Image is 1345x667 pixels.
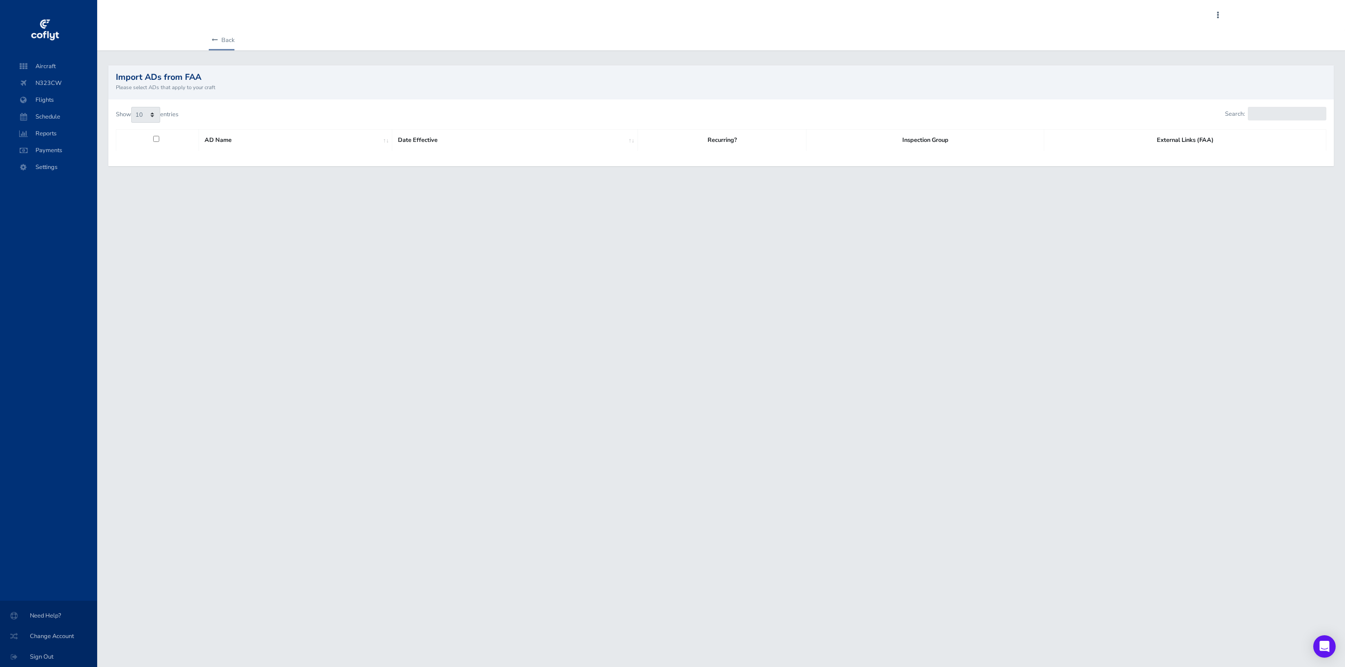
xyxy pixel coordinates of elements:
span: Payments [17,142,88,159]
span: Sign Out [11,648,86,665]
th: Inspection Group [807,130,1044,151]
img: coflyt logo [29,16,60,44]
th: Date Effective [392,130,638,151]
span: Reports [17,125,88,142]
th: AD Name [198,130,392,151]
span: Schedule [17,108,88,125]
span: N323CW [17,75,88,91]
label: Search: [1225,107,1326,120]
small: Please select ADs that apply to your craft [116,83,1326,91]
select: Showentries [131,107,160,123]
th: Recurring? [637,130,806,151]
span: Settings [17,159,88,176]
span: Aircraft [17,58,88,75]
span: Flights [17,91,88,108]
div: Open Intercom Messenger [1313,635,1336,658]
a: Back [209,30,234,50]
input: Search: [1248,107,1326,120]
th: External Links (FAA) [1044,130,1326,151]
span: Change Account [11,628,86,645]
span: Need Help? [11,607,86,624]
h2: Import ADs from FAA [116,73,1326,81]
label: Show entries [116,107,178,123]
